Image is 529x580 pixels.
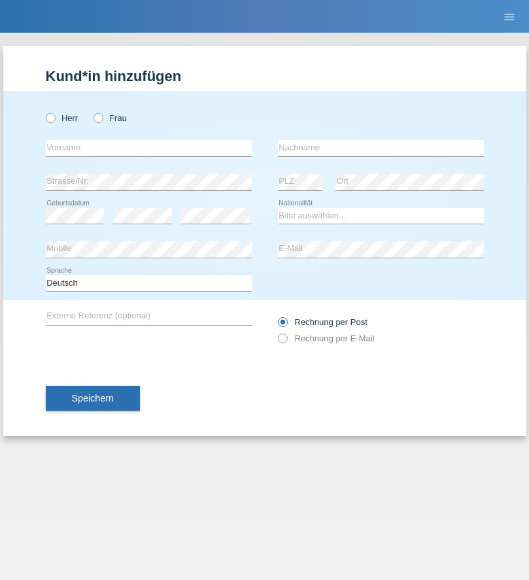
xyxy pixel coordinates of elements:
[503,10,516,24] i: menu
[496,12,522,20] a: menu
[72,393,114,403] span: Speichern
[278,317,286,333] input: Rechnung per Post
[94,113,102,122] input: Frau
[278,333,375,343] label: Rechnung per E-Mail
[46,386,140,411] button: Speichern
[278,317,367,327] label: Rechnung per Post
[94,113,127,123] label: Frau
[46,113,54,122] input: Herr
[46,68,484,84] h1: Kund*in hinzufügen
[46,113,78,123] label: Herr
[278,333,286,350] input: Rechnung per E-Mail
